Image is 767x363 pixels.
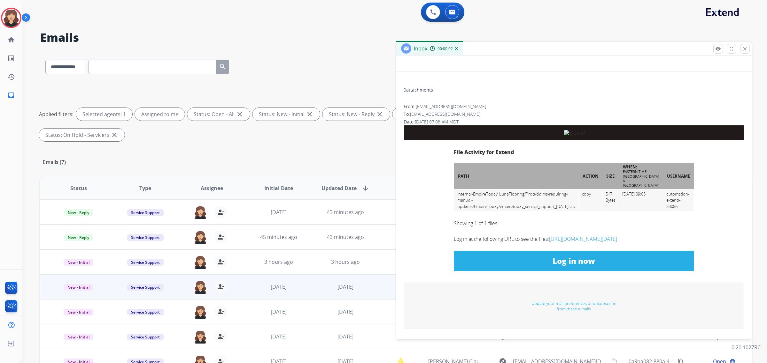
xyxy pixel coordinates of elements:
[64,259,93,266] span: New - Initial
[376,110,383,118] mat-icon: close
[217,333,225,340] mat-icon: person_remove
[404,111,744,117] div: To:
[194,206,207,219] img: agent-avatar
[64,209,93,216] span: New - Reply
[64,234,93,241] span: New - Reply
[139,184,151,192] span: Type
[579,189,602,211] td: copy
[64,309,93,315] span: New - Initial
[260,233,297,241] span: 45 minutes ago
[619,163,663,189] th: When:
[619,189,663,211] td: [DATE] 09:03
[454,150,694,155] h2: File Activity for Extend
[531,300,616,312] a: Update your mail preferences or unsubscribe from these e-mails
[194,330,207,344] img: agent-avatar
[362,184,369,192] mat-icon: arrow_downward
[663,189,694,211] td: automation-extend-33086
[322,184,357,192] span: Updated Date
[64,284,93,291] span: New - Initial
[579,163,602,189] th: Action
[392,108,476,121] div: Status: On-hold – Internal
[252,108,320,121] div: Status: New - Initial
[602,163,619,189] th: Size
[2,9,20,27] img: avatar
[217,258,225,266] mat-icon: person_remove
[327,233,364,241] span: 43 minutes ago
[629,333,726,340] span: 7c7beb4a-d8df-48b8-a279-d7f0445eaa9e
[40,158,68,166] p: Emails (7)
[602,189,619,211] td: 517 Bytes
[194,256,207,269] img: agent-avatar
[715,46,721,52] mat-icon: remove_red_eye
[742,46,748,52] mat-icon: close
[623,169,659,188] small: Eastern Time ([GEOGRAPHIC_DATA] & [GEOGRAPHIC_DATA])
[337,333,353,340] span: [DATE]
[327,209,364,216] span: 43 minutes ago
[194,305,207,319] img: agent-avatar
[127,309,164,315] span: Service Support
[127,209,164,216] span: Service Support
[404,103,744,110] div: From:
[70,184,87,192] span: Status
[271,308,287,315] span: [DATE]
[64,334,93,340] span: New - Initial
[414,45,427,52] span: Inbox
[404,87,433,93] div: attachments
[39,110,74,118] p: Applied filters:
[410,111,480,117] span: [EMAIL_ADDRESS][DOMAIN_NAME]
[7,55,15,62] mat-icon: list_alt
[264,258,293,265] span: 3 hours ago
[217,233,225,241] mat-icon: person_remove
[729,46,734,52] mat-icon: fullscreen
[271,209,287,216] span: [DATE]
[331,258,360,265] span: 3 hours ago
[454,189,579,211] td: Internal-EmpireToday_LunaFlooring/Prod/claims-requiring-manual-updates/EmpireToday/empiretoday_se...
[39,129,125,141] div: Status: On Hold - Servicers
[454,235,694,243] p: Log in at the following URL to see the files:
[454,163,579,189] th: Path
[76,108,132,121] div: Selected agents: 1
[217,283,225,291] mat-icon: person_remove
[663,163,694,189] th: Username
[428,333,517,340] span: [PERSON_NAME] Claim 1-8261718781
[135,108,185,121] div: Assigned to me
[7,92,15,99] mat-icon: inbox
[322,108,390,121] div: Status: New - Reply
[415,119,459,125] span: [DATE] 07:08 AM MDT
[194,280,207,294] img: agent-avatar
[217,208,225,216] mat-icon: person_remove
[404,87,406,93] span: 0
[264,184,293,192] span: Initial Date
[549,235,617,242] a: [URL][DOMAIN_NAME][DATE]
[127,334,164,340] span: Service Support
[732,344,761,351] p: 0.20.1027RC
[7,36,15,44] mat-icon: home
[111,131,118,139] mat-icon: close
[271,333,287,340] span: [DATE]
[194,231,207,244] img: agent-avatar
[236,110,244,118] mat-icon: close
[404,119,744,125] div: Date:
[337,308,353,315] span: [DATE]
[271,283,287,290] span: [DATE]
[217,308,225,315] mat-icon: person_remove
[219,63,227,70] mat-icon: search
[7,73,15,81] mat-icon: history
[201,184,223,192] span: Assignee
[127,259,164,266] span: Service Support
[438,46,453,51] span: 00:00:02
[127,234,164,241] span: Service Support
[454,251,694,271] a: Log in now
[40,31,752,44] h2: Emails
[337,283,353,290] span: [DATE]
[564,130,585,135] img: Extend
[187,108,250,121] div: Status: Open - All
[127,284,164,291] span: Service Support
[306,110,314,118] mat-icon: close
[454,219,694,227] p: Showing 1 of 1 files.
[416,103,486,109] span: [EMAIL_ADDRESS][DOMAIN_NAME]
